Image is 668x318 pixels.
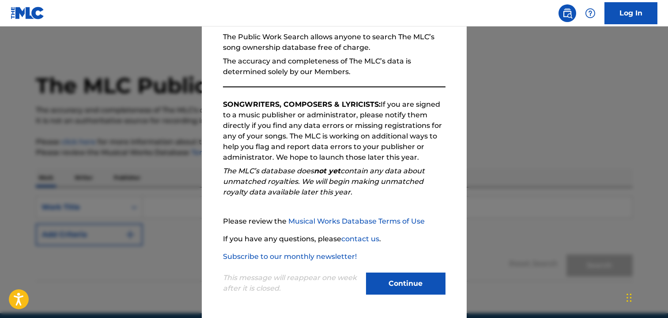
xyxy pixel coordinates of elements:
[223,273,361,294] p: This message will reappear one week after it is closed.
[223,234,445,244] p: If you have any questions, please .
[288,217,425,225] a: Musical Works Database Terms of Use
[626,284,632,311] div: Drag
[11,7,45,19] img: MLC Logo
[223,100,381,108] strong: SONGWRITERS, COMPOSERS & LYRICISTS:
[314,167,340,175] strong: not yet
[559,4,576,22] a: Public Search
[223,99,445,163] p: If you are signed to a music publisher or administrator, please notify them directly if you find ...
[585,8,596,19] img: help
[581,4,599,22] div: Help
[223,252,357,261] a: Subscribe to our monthly newsletter!
[624,276,668,318] iframe: Chat Widget
[562,8,573,19] img: search
[341,235,379,243] a: contact us
[223,216,445,227] p: Please review the
[604,2,657,24] a: Log In
[223,56,445,77] p: The accuracy and completeness of The MLC’s data is determined solely by our Members.
[223,167,425,196] em: The MLC’s database does contain any data about unmatched royalties. We will begin making unmatche...
[366,273,445,295] button: Continue
[223,32,445,53] p: The Public Work Search allows anyone to search The MLC’s song ownership database free of charge.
